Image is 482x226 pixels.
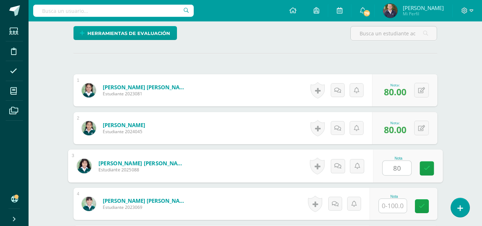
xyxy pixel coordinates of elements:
span: 80.00 [384,124,406,136]
span: Estudiante 2023081 [103,91,188,97]
div: Nota: [384,120,406,125]
input: 0-100.0 [379,199,407,213]
input: Busca un usuario... [33,5,194,17]
span: Estudiante 2023069 [103,204,188,210]
span: 80.00 [384,86,406,98]
a: [PERSON_NAME] [PERSON_NAME] [98,159,186,167]
div: Nota [382,156,415,160]
img: 4666231f8cda7e7b7d5509cbce04a61d.png [82,83,96,97]
div: Nota: [384,82,406,87]
input: Busca un estudiante aquí... [351,26,437,40]
a: Herramientas de evaluación [73,26,177,40]
img: 365d1c4eba297fb889b615c347f37a8e.png [77,159,91,173]
span: Estudiante 2024045 [103,129,145,135]
span: Herramientas de evaluación [87,27,170,40]
a: [PERSON_NAME] [103,121,145,129]
span: Estudiante 2025088 [98,167,186,173]
img: 360b31b05d65d0b45237bc282fa2b6a8.png [82,197,96,211]
span: [PERSON_NAME] [403,4,444,11]
span: Mi Perfil [403,11,444,17]
span: 78 [363,9,371,17]
div: Nota [379,195,410,199]
a: [PERSON_NAME] [PERSON_NAME] [103,84,188,91]
a: [PERSON_NAME] [PERSON_NAME] [103,197,188,204]
img: 08683a45b28d72906b27b896c6fc2e1f.png [82,121,96,135]
input: 0-100.0 [382,161,411,175]
img: 514b74149562d0e95eb3e0b8ea4b90ed.png [383,4,397,18]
